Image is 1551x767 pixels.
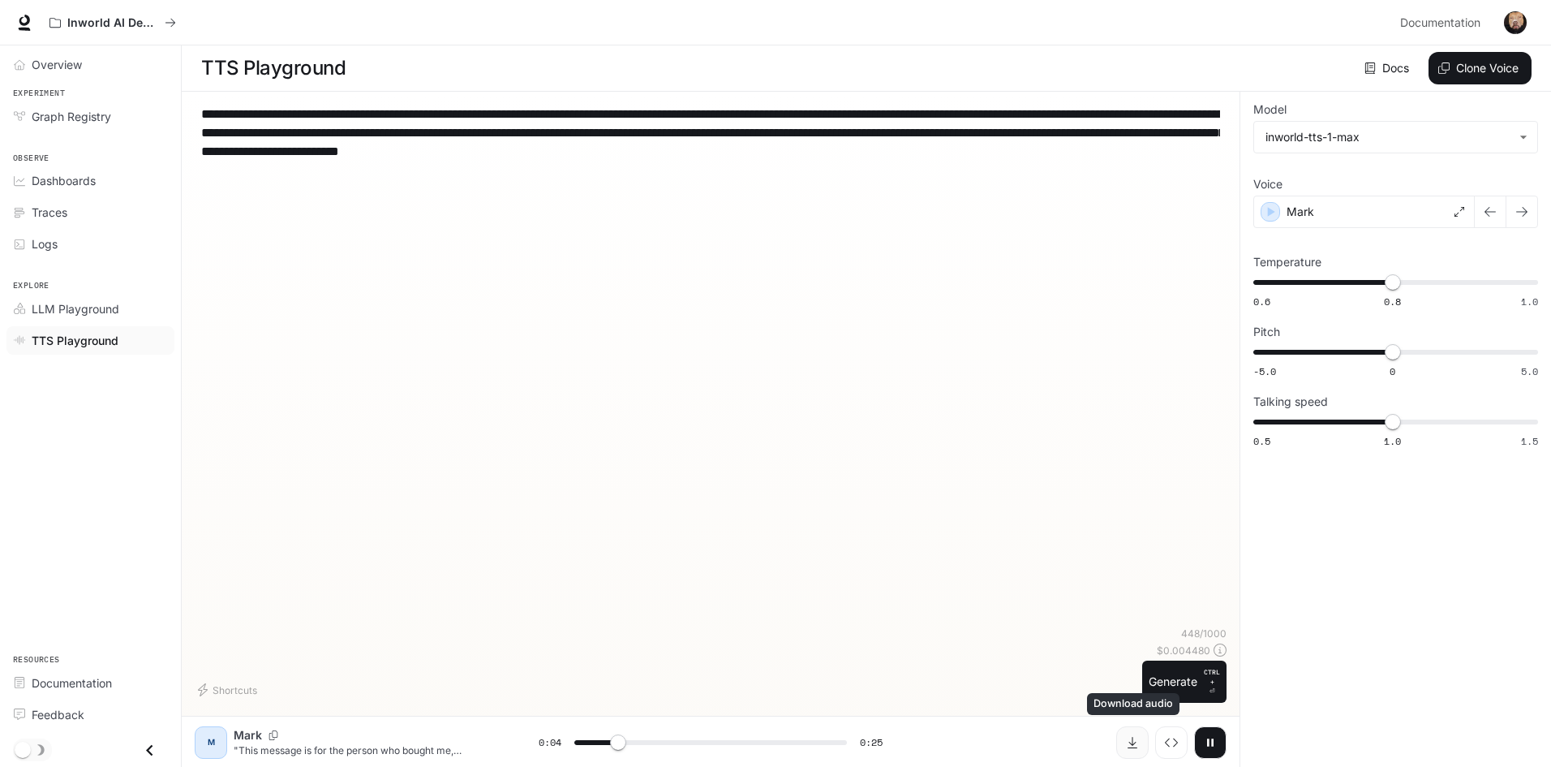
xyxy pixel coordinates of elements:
[1504,11,1527,34] img: User avatar
[32,56,82,73] span: Overview
[67,16,158,30] p: Inworld AI Demos
[6,198,174,226] a: Traces
[32,108,111,125] span: Graph Registry
[32,332,118,349] span: TTS Playground
[6,669,174,697] a: Documentation
[6,326,174,355] a: TTS Playground
[1265,129,1511,145] div: inworld-tts-1-max
[6,166,174,195] a: Dashboards
[6,295,174,323] a: LLM Playground
[262,730,285,740] button: Copy Voice ID
[1116,726,1149,759] button: Download audio
[1429,52,1532,84] button: Clone Voice
[15,740,31,758] span: Dark mode toggle
[131,734,168,767] button: Close drawer
[32,204,67,221] span: Traces
[1155,726,1188,759] button: Inspect
[6,50,174,79] a: Overview
[860,735,883,751] span: 0:25
[234,727,262,743] p: Mark
[1384,434,1401,448] span: 1.0
[32,706,84,723] span: Feedback
[1400,13,1480,33] span: Documentation
[1253,364,1276,378] span: -5.0
[1142,661,1227,703] button: GenerateCTRL +⏎
[1253,326,1280,338] p: Pitch
[1253,396,1328,407] p: Talking speed
[1253,295,1270,308] span: 0.6
[32,674,112,692] span: Documentation
[1390,364,1395,378] span: 0
[1521,295,1538,308] span: 1.0
[1181,627,1227,640] p: 448 / 1000
[32,172,96,189] span: Dashboards
[6,102,174,131] a: Graph Registry
[6,230,174,258] a: Logs
[32,235,58,252] span: Logs
[1499,6,1532,39] button: User avatar
[42,6,183,39] button: All workspaces
[1394,6,1493,39] a: Documentation
[1253,179,1282,190] p: Voice
[1087,693,1179,715] div: Download audio
[539,735,561,751] span: 0:04
[201,52,346,84] h1: TTS Playground
[1287,204,1314,220] p: Mark
[234,743,500,757] p: "This message is for the person who bought me, [PERSON_NAME]. I love you so much for bringing me ...
[32,300,119,317] span: LLM Playground
[1254,122,1537,153] div: inworld-tts-1-max
[1521,434,1538,448] span: 1.5
[1204,667,1220,687] p: CTRL +
[195,677,264,703] button: Shortcuts
[1253,104,1287,115] p: Model
[1204,667,1220,696] p: ⏎
[1521,364,1538,378] span: 5.0
[6,700,174,729] a: Feedback
[1157,644,1210,657] p: $ 0.004480
[1361,52,1416,84] a: Docs
[1253,256,1321,268] p: Temperature
[1253,434,1270,448] span: 0.5
[1384,295,1401,308] span: 0.8
[198,730,224,756] div: M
